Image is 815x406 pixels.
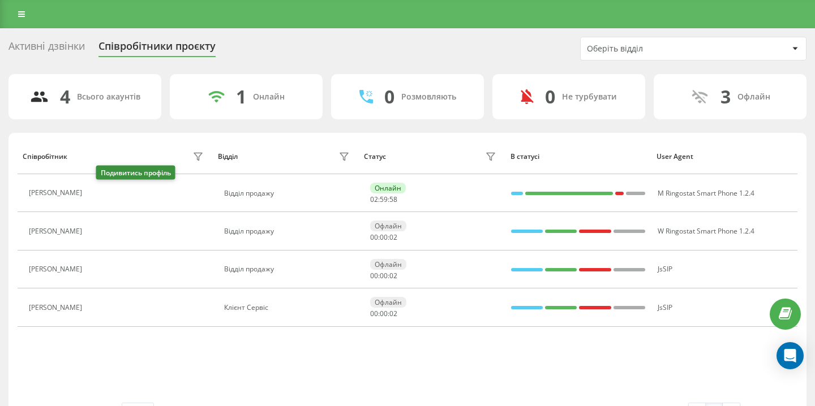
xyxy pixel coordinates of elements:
[98,40,216,58] div: Співробітники проєкту
[380,271,388,280] span: 00
[224,189,353,197] div: Відділ продажу
[389,195,397,204] span: 58
[8,40,85,58] div: Активні дзвінки
[60,86,70,107] div: 4
[511,153,646,161] div: В статусі
[218,153,238,161] div: Відділ
[29,304,85,312] div: [PERSON_NAME]
[96,166,175,180] div: Подивитись профіль
[370,310,397,318] div: : :
[224,265,353,273] div: Відділ продажу
[370,259,406,270] div: Офлайн
[364,153,386,161] div: Статус
[370,309,378,318] span: 00
[380,309,388,318] span: 00
[545,86,555,107] div: 0
[658,226,754,236] span: W Ringostat Smart Phone 1.2.4
[737,92,770,102] div: Офлайн
[777,342,804,369] div: Open Intercom Messenger
[370,195,378,204] span: 02
[658,264,672,274] span: JsSIP
[370,234,397,241] div: : :
[370,297,406,308] div: Офлайн
[380,195,388,204] span: 59
[562,92,617,102] div: Не турбувати
[389,232,397,242] span: 02
[657,153,792,161] div: User Agent
[389,271,397,280] span: 02
[401,92,456,102] div: Розмовляють
[370,183,406,193] div: Онлайн
[224,227,353,235] div: Відділ продажу
[370,272,397,280] div: : :
[658,303,672,312] span: JsSIP
[587,44,722,54] div: Оберіть відділ
[380,232,388,242] span: 00
[29,227,85,235] div: [PERSON_NAME]
[370,221,406,231] div: Офлайн
[370,232,378,242] span: 00
[29,189,85,197] div: [PERSON_NAME]
[77,92,140,102] div: Всього акаунтів
[384,86,394,107] div: 0
[370,271,378,280] span: 00
[253,92,285,102] div: Онлайн
[224,304,353,312] div: Клієнт Сервіс
[29,265,85,273] div: [PERSON_NAME]
[720,86,731,107] div: 3
[658,188,754,198] span: M Ringostat Smart Phone 1.2.4
[389,309,397,318] span: 02
[236,86,246,107] div: 1
[23,153,67,161] div: Співробітник
[370,196,397,204] div: : :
